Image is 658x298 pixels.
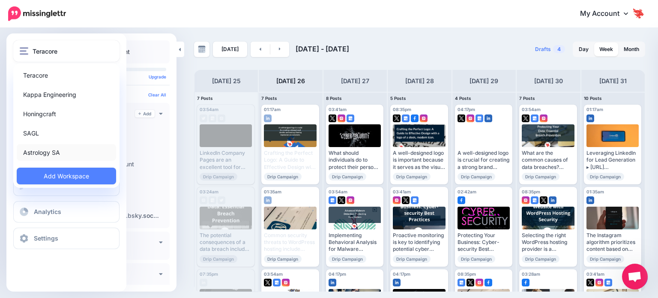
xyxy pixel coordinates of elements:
h4: [DATE] 25 [212,76,241,86]
img: twitter-square.png [393,114,401,122]
span: 07:35pm [200,271,218,277]
img: google_business-square.png [411,196,419,204]
img: twitter-square.png [586,279,594,286]
a: Teracore [17,67,116,84]
span: 8 Posts [326,96,342,101]
img: instagram-square.png [540,114,547,122]
span: 08:35pm [393,107,411,112]
div: A well-designed logo is crucial for creating a strong brand identity and making a lasting impress... [458,150,510,171]
img: linkedin-square.png [586,114,594,122]
h4: [DATE] 29 [470,76,498,86]
span: Analytics [34,208,61,215]
a: Kappa Engineering [17,86,116,103]
span: 08:35pm [522,189,540,194]
span: 01:35am [586,189,604,194]
span: 04:17pm [393,271,410,277]
img: facebook-square.png [485,279,492,286]
img: google_business-square.png [329,196,336,204]
img: instagram-square.png [338,114,345,122]
img: facebook-square.png [522,279,529,286]
span: Drip Campaign [586,173,624,181]
a: Astrology SA [17,144,116,161]
a: Create [13,175,120,196]
span: 03:24am [200,189,218,194]
div: Leveraging LinkedIn for Lead Generation ▸ [URL] #LinkedIn #LeadGeneration #Website #Hosting #Deve... [586,150,639,171]
a: Drafts4 [530,42,570,57]
h4: [DATE] 26 [276,76,305,86]
button: Teracore [13,40,120,62]
span: 7 Posts [261,96,277,101]
img: twitter-square.png [540,196,547,204]
span: 03:54am [264,271,283,277]
a: Day [574,42,594,56]
div: The potential consequences of a data breach include financial losses, damage to reputation, legal... [200,232,252,253]
div: The Instagram algorithm prioritizes content based on user engagement, relevance, and relationship... [586,232,639,253]
span: 7 Posts [197,96,213,101]
span: Drafts [535,47,551,52]
img: google_business-square.png [402,114,410,122]
img: twitter-square.png [467,279,474,286]
img: twitter-square.png [458,114,465,122]
span: 03:54am [522,107,541,112]
img: facebook-square.png [411,114,419,122]
h4: [DATE] 30 [534,76,563,86]
img: calendar-grey-darker.png [198,45,206,53]
span: Drip Campaign [458,173,495,181]
span: 10 Posts [584,96,602,101]
img: linkedin-square.png [393,279,401,286]
a: Settings [13,228,120,249]
img: instagram-grey-square.png [200,196,207,204]
h4: [DATE] 31 [599,76,627,86]
span: 08:35pm [458,271,476,277]
a: SAGL [17,125,116,141]
div: Implementing Behavioral Analysis for Malware Detection Read more 👉 [URL] #AdvancedMalware #EverEv... [329,232,381,253]
img: google_business-square.png [273,279,281,286]
span: Teracore [33,46,57,56]
span: 04:17pm [458,107,475,112]
img: instagram-square.png [522,196,529,204]
span: [DATE] - [DATE] [296,45,349,53]
div: Protecting Your Business: Cyber-security Best Practices: [URL] #WebsiteSecurity #Malware #OnlineS... [458,232,510,253]
img: twitter-grey-square.png [218,196,225,204]
img: twitter-square.png [522,114,529,122]
img: Missinglettr [8,6,66,21]
span: 01:17am [264,107,281,112]
span: 03:28am [522,271,540,277]
img: google_business-square.png [347,114,354,122]
div: A well-designed logo is important because it serves as the visual representation of a brand. Read... [393,150,445,171]
span: 02:42am [458,189,476,194]
span: 03:54am [329,189,347,194]
img: facebook-square.png [458,196,465,204]
a: Open chat [622,264,648,289]
img: linkedin-square.png [485,114,492,122]
span: Drip Campaign [586,255,624,263]
img: instagram-square.png [282,279,290,286]
img: google_business-square.png [604,279,612,286]
img: instagram-grey-square.png [218,114,225,122]
span: Drip Campaign [264,173,302,181]
a: Month [619,42,644,56]
span: Drip Campaign [329,255,366,263]
img: linkedin-square.png [329,279,336,286]
img: google_business-square.png [458,279,465,286]
span: 5 Posts [390,96,406,101]
img: google_business-square.png [476,114,483,122]
span: Drip Campaign [458,255,495,263]
span: 03:54am [200,107,218,112]
a: Analytics [13,201,120,223]
h4: [DATE] 27 [341,76,369,86]
h4: [DATE] 28 [405,76,434,86]
img: twitter-square.png [338,196,345,204]
img: google_business-grey-square.png [209,196,216,204]
img: instagram-square.png [467,114,474,122]
a: Honingcraft [17,105,116,122]
div: LinkedIn Company Pages are an excellent tool for businesses looking to engage with potential cust... [200,150,252,171]
img: twitter-square.png [264,279,272,286]
span: Drip Campaign [393,173,431,181]
a: My Account [571,3,645,24]
img: instagram-square.png [393,196,401,204]
img: instagram-square.png [420,114,428,122]
span: 03:41am [586,271,604,277]
img: twitter-grey-square.png [200,114,207,122]
img: google_business-grey-square.png [209,114,216,122]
